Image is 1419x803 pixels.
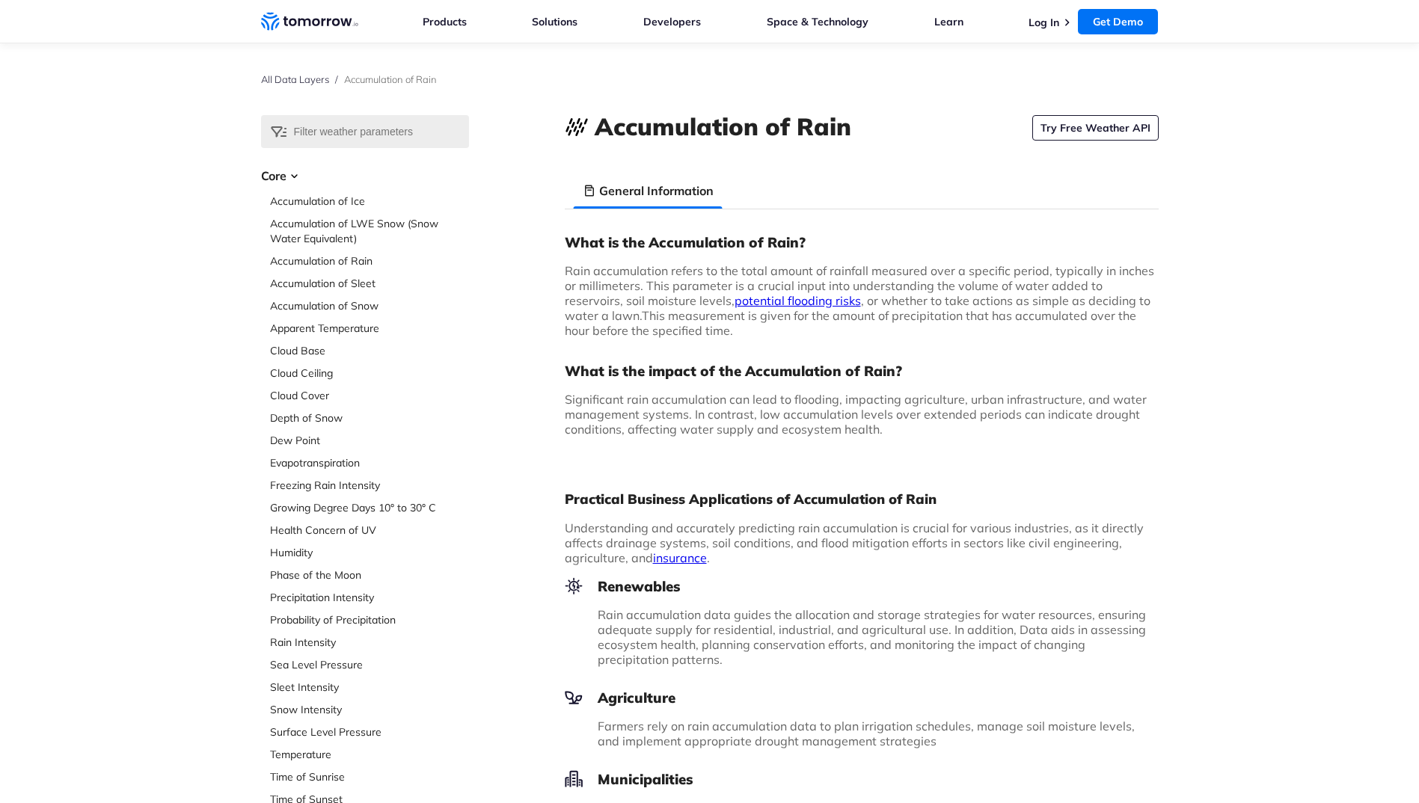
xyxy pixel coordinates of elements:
h3: Core [261,167,469,185]
a: Phase of the Moon [270,567,469,582]
li: General Information [574,173,723,209]
a: Log In [1029,16,1059,29]
a: Learn [934,15,963,28]
a: Accumulation of Rain [270,253,469,268]
a: Developers [643,15,701,28]
a: Sleet Intensity [270,680,469,695]
h2: Practical Business Applications of Accumulation of Rain [565,490,1159,508]
a: Accumulation of Snow [270,298,469,313]
h3: Municipalities [565,770,1159,788]
span: Farmers rely on rain accumulation data to plan irrigation schedules, manage soil moisture levels,... [598,719,1135,748]
span: Rain accumulation refers to the total amount of rainfall measured over a specific period, typical... [565,263,1154,323]
a: Cloud Ceiling [270,366,469,381]
a: Rain Intensity [270,635,469,650]
h3: What is the Accumulation of Rain? [565,233,1159,251]
a: Get Demo [1078,9,1158,34]
a: Dew Point [270,433,469,448]
span: Significant rain accumulation can lead to flooding, impacting agriculture, urban infrastructure, ... [565,392,1147,437]
a: Snow Intensity [270,702,469,717]
a: Cloud Base [270,343,469,358]
a: Accumulation of Sleet [270,276,469,291]
h3: Agriculture [565,689,1159,707]
span: Rain accumulation data guides the allocation and storage strategies for water resources, ensuring... [598,607,1146,667]
a: Temperature [270,747,469,762]
a: Time of Sunrise [270,769,469,784]
h3: What is the impact of the Accumulation of Rain? [565,362,1159,380]
span: This measurement is given for the amount of precipitation that has accumulated over the hour befo... [565,308,1136,338]
a: potential flooding risks [735,293,861,308]
a: Apparent Temperature [270,321,469,336]
h3: Renewables [565,577,1159,595]
a: Try Free Weather API [1032,115,1159,141]
a: Cloud Cover [270,388,469,403]
input: Filter weather parameters [261,115,469,148]
a: Health Concern of UV [270,523,469,538]
a: Sea Level Pressure [270,657,469,672]
a: Surface Level Pressure [270,724,469,739]
a: Growing Degree Days 10° to 30° C [270,500,469,515]
a: Accumulation of Ice [270,194,469,209]
a: insurance [653,550,707,565]
h1: Accumulation of Rain [595,110,851,143]
a: Evapotranspiration [270,455,469,470]
a: Home link [261,10,358,33]
a: Probability of Precipitation [270,612,469,627]
a: Products [423,15,467,28]
span: Accumulation of Rain [344,73,437,85]
a: All Data Layers [261,73,329,85]
a: Solutions [532,15,577,28]
a: Space & Technology [767,15,868,28]
a: Accumulation of LWE Snow (Snow Water Equivalent) [270,216,469,246]
span: Understanding and accurately predicting rain accumulation is crucial for various industries, as i... [565,520,1144,565]
a: Depth of Snow [270,410,469,425]
a: Freezing Rain Intensity [270,478,469,493]
a: Humidity [270,545,469,560]
h3: General Information [599,182,714,200]
a: Precipitation Intensity [270,590,469,605]
span: / [335,73,338,85]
